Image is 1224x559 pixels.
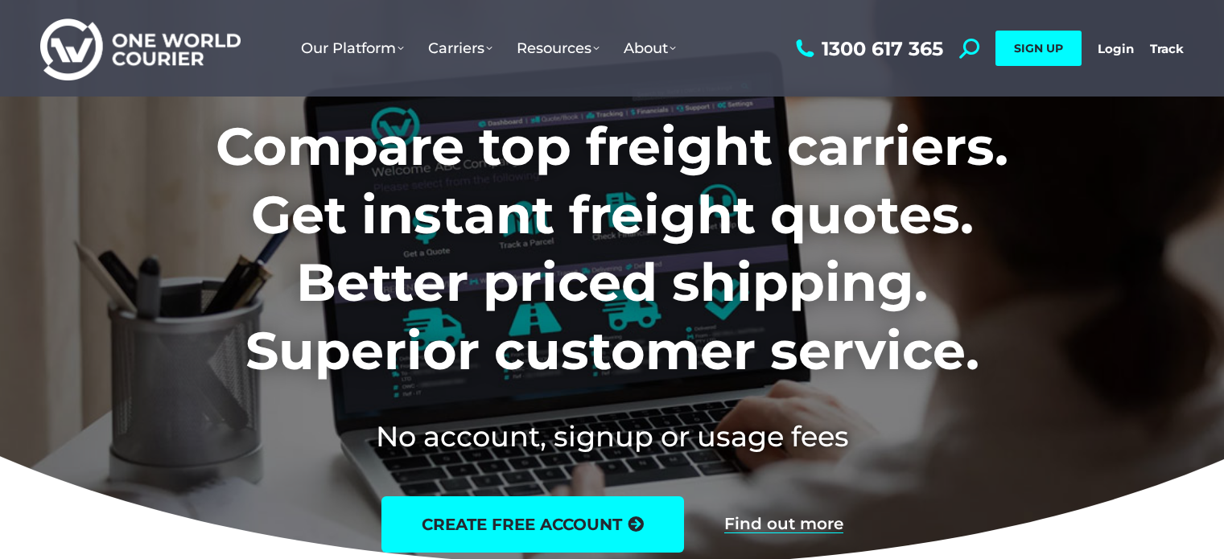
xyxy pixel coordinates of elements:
[1150,41,1184,56] a: Track
[995,31,1082,66] a: SIGN UP
[612,23,688,73] a: About
[301,39,404,57] span: Our Platform
[792,39,943,59] a: 1300 617 365
[40,16,241,81] img: One World Courier
[416,23,505,73] a: Carriers
[1014,41,1063,55] span: SIGN UP
[428,39,492,57] span: Carriers
[109,417,1115,456] h2: No account, signup or usage fees
[109,113,1115,384] h1: Compare top freight carriers. Get instant freight quotes. Better priced shipping. Superior custom...
[624,39,676,57] span: About
[505,23,612,73] a: Resources
[724,516,843,533] a: Find out more
[517,39,600,57] span: Resources
[381,496,684,553] a: create free account
[289,23,416,73] a: Our Platform
[1098,41,1134,56] a: Login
